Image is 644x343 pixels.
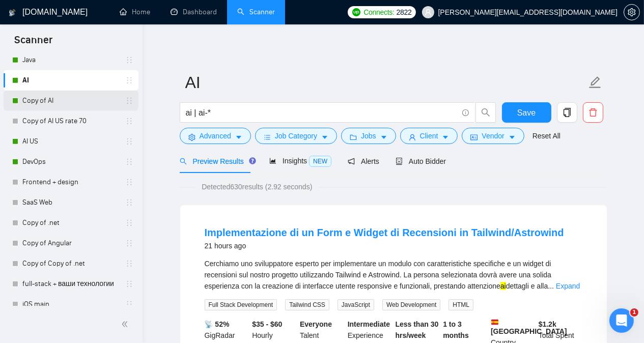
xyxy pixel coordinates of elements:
[624,8,639,16] span: setting
[557,102,577,123] button: copy
[235,133,242,141] span: caret-down
[470,133,478,141] span: idcard
[449,299,473,310] span: HTML
[125,198,133,207] span: holder
[205,240,564,252] div: 21 hours ago
[22,50,119,70] a: Java
[6,33,61,54] span: Scanner
[589,76,602,89] span: edit
[396,157,446,165] span: Auto Bidder
[205,320,230,328] b: 📡 52%
[476,108,495,117] span: search
[533,130,561,141] a: Reset All
[475,102,496,123] button: search
[125,117,133,125] span: holder
[194,181,319,192] span: Detected 630 results (2.92 seconds)
[409,133,416,141] span: user
[341,128,396,144] button: folderJobscaret-down
[264,133,271,141] span: bars
[556,282,580,290] a: Expand
[348,157,379,165] span: Alerts
[121,319,131,329] span: double-left
[397,7,412,18] span: 2822
[609,308,634,333] iframe: Intercom live chat
[309,156,331,167] span: NEW
[200,130,231,141] span: Advanced
[125,97,133,105] span: holder
[22,294,119,315] a: iOS main
[630,308,638,317] span: 1
[517,106,536,119] span: Save
[482,130,504,141] span: Vendor
[285,299,329,310] span: Tailwind CSS
[382,299,441,310] span: Web Development
[539,320,556,328] b: $ 1.2k
[22,192,119,213] a: SaaS Web
[22,91,119,111] a: Copy of AI
[509,133,516,141] span: caret-down
[125,178,133,186] span: holder
[350,133,357,141] span: folder
[396,320,439,339] b: Less than 30 hrs/week
[125,219,133,227] span: holder
[125,300,133,308] span: holder
[363,7,394,18] span: Connects:
[348,320,390,328] b: Intermediate
[125,56,133,64] span: holder
[557,108,577,117] span: copy
[171,8,217,16] a: dashboardDashboard
[462,109,469,116] span: info-circle
[338,299,374,310] span: JavaScript
[624,4,640,20] button: setting
[425,9,432,16] span: user
[400,128,458,144] button: userClientcaret-down
[125,137,133,146] span: holder
[500,282,506,290] mark: ai
[462,128,524,144] button: idcardVendorcaret-down
[125,239,133,247] span: holder
[188,133,195,141] span: setting
[22,172,119,192] a: Frontend + design
[321,133,328,141] span: caret-down
[443,320,469,339] b: 1 to 3 months
[583,108,603,117] span: delete
[300,320,332,328] b: Everyone
[252,320,282,328] b: $35 - $60
[624,8,640,16] a: setting
[491,319,498,326] img: 🇪🇸
[22,274,119,294] a: full-stack + ваши технологии
[180,158,187,165] span: search
[237,8,275,16] a: searchScanner
[352,8,360,16] img: upwork-logo.png
[22,70,119,91] a: AI
[548,282,554,290] span: ...
[583,102,603,123] button: delete
[248,156,257,165] div: Tooltip anchor
[185,70,586,95] input: Scanner name...
[186,106,458,119] input: Search Freelance Jobs...
[180,128,251,144] button: settingAdvancedcaret-down
[22,131,119,152] a: AI US
[9,5,16,21] img: logo
[205,227,564,238] a: Implementazione di un Form e Widget di Recensioni in Tailwind/Astrowind
[348,158,355,165] span: notification
[275,130,317,141] span: Job Category
[255,128,337,144] button: barsJob Categorycaret-down
[491,319,567,335] b: [GEOGRAPHIC_DATA]
[502,102,551,123] button: Save
[361,130,376,141] span: Jobs
[125,158,133,166] span: holder
[180,157,253,165] span: Preview Results
[22,111,119,131] a: Copy of AI US rate 70
[125,260,133,268] span: holder
[442,133,449,141] span: caret-down
[396,158,403,165] span: robot
[22,152,119,172] a: DevOps
[125,280,133,288] span: holder
[120,8,150,16] a: homeHome
[269,157,276,164] span: area-chart
[205,299,277,310] span: Full Stack Development
[22,233,119,253] a: Copy of Angular
[269,157,331,165] span: Insights
[205,258,582,292] div: Cerchiamo uno sviluppatore esperto per implementare un modulo con caratteristiche specifiche e un...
